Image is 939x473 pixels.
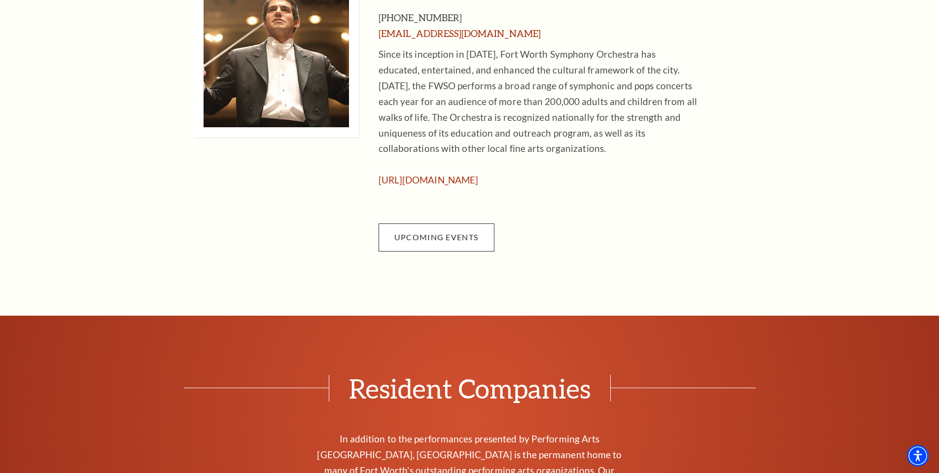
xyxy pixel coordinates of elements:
[379,223,494,251] a: Upcoming Events
[379,10,699,41] h3: [PHONE_NUMBER]
[907,445,929,467] div: Accessibility Menu
[379,174,479,185] a: [URL][DOMAIN_NAME]
[329,375,611,401] span: Resident Companies
[379,28,541,39] a: [EMAIL_ADDRESS][DOMAIN_NAME]
[394,232,478,242] span: Upcoming Events
[379,46,699,188] p: Since its inception in [DATE], Fort Worth Symphony Orchestra has educated, entertained, and enhan...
